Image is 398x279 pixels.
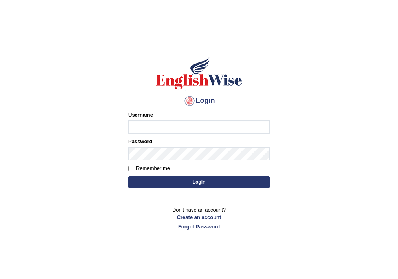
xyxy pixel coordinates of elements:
label: Password [128,138,152,145]
img: Logo of English Wise sign in for intelligent practice with AI [154,55,244,91]
input: Remember me [128,166,133,171]
label: Username [128,111,153,119]
button: Login [128,176,270,188]
a: Forgot Password [128,223,270,230]
p: Don't have an account? [128,206,270,230]
label: Remember me [128,164,170,172]
h4: Login [128,95,270,107]
a: Create an account [128,213,270,221]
